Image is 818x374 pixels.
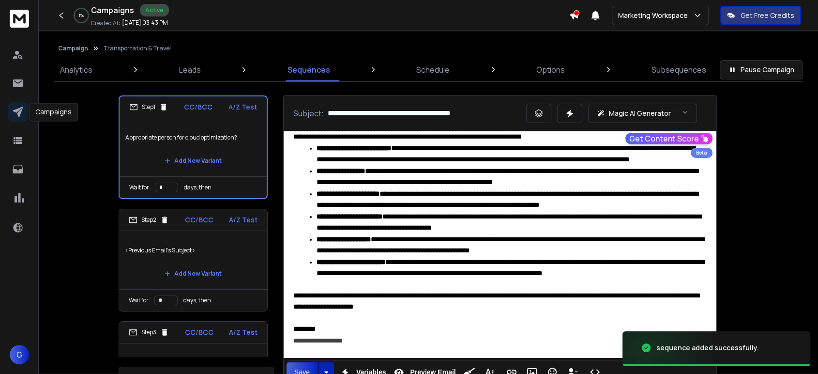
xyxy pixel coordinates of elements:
div: Step 3 [129,328,169,337]
button: Campaign [58,45,88,52]
h1: Campaigns [91,4,134,16]
button: Get Content Score [625,133,712,144]
p: Magic AI Generator [609,109,671,118]
a: Schedule [410,58,455,81]
p: A/Z Test [228,102,257,112]
p: Subsequences [651,64,706,76]
p: Schedule [416,64,450,76]
p: Get Free Credits [741,11,794,20]
button: Pause Campaign [720,60,803,79]
p: Leads [179,64,201,76]
p: days, then [184,184,212,191]
a: Options [530,58,571,81]
p: CC/BCC [185,327,213,337]
a: Analytics [54,58,98,81]
p: CC/BCC [184,102,212,112]
p: Wait for [129,296,149,304]
button: Add New Variant [157,151,229,171]
a: Subsequences [646,58,712,81]
li: Step2CC/BCCA/Z Test<Previous Email's Subject>Add New VariantWait fordays, then [119,209,268,312]
p: Wait for [129,184,149,191]
button: G [10,345,29,364]
p: Created At: [91,19,120,27]
p: CC/BCC [185,215,213,225]
p: 1 % [79,13,84,18]
p: Transportation & Travel [104,45,171,52]
p: Appropriate person for cloud optimization? [125,124,261,151]
button: Get Free Credits [720,6,801,25]
div: Step 1 [129,103,168,111]
p: <Previous Email's Subject> [125,237,261,264]
div: Step 2 [129,216,169,224]
a: Leads [173,58,207,81]
p: A/Z Test [229,215,258,225]
p: Sequences [288,64,330,76]
div: sequence added successfully. [656,343,759,353]
p: [DATE] 03:43 PM [122,19,168,27]
div: Campaigns [29,103,78,121]
button: Add New Variant [157,264,229,283]
p: Analytics [60,64,92,76]
p: Subject: [293,108,324,119]
p: days, then [183,296,211,304]
p: Options [536,64,565,76]
p: A/Z Test [229,327,258,337]
p: Marketing Workspace [618,11,692,20]
li: Step1CC/BCCA/Z TestAppropriate person for cloud optimization?Add New VariantWait fordays, then [119,95,268,199]
div: Beta [691,148,712,158]
div: Active [140,4,169,16]
a: Sequences [282,58,336,81]
button: Magic AI Generator [588,104,697,123]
